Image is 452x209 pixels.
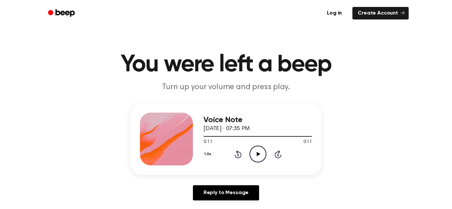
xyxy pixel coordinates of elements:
h1: You were left a beep [57,53,395,77]
span: [DATE] · 07:35 PM [203,126,250,132]
a: Log in [320,6,348,21]
p: Turn up your volume and press play. [99,82,353,93]
a: Reply to Message [193,185,259,200]
a: Create Account [352,7,409,19]
span: 0:11 [303,139,312,146]
a: Beep [43,7,81,20]
h3: Voice Note [203,116,312,124]
button: 1.0x [203,149,213,160]
span: 0:11 [203,139,212,146]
